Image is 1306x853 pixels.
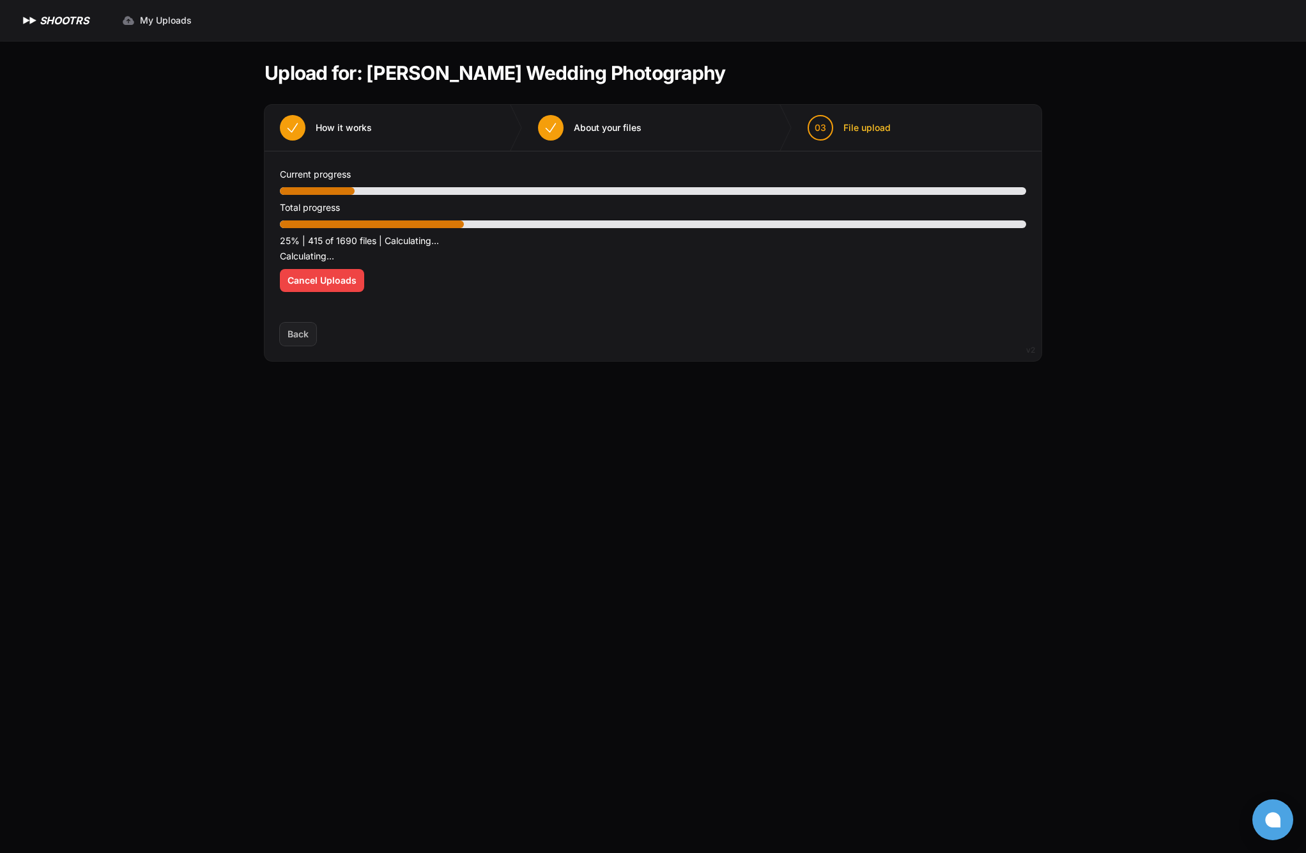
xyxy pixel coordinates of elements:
[140,14,192,27] span: My Uploads
[114,9,199,32] a: My Uploads
[280,200,1026,215] p: Total progress
[280,249,1026,264] p: Calculating...
[265,105,387,151] button: How it works
[792,105,906,151] button: 03 File upload
[280,167,1026,182] p: Current progress
[280,233,1026,249] p: 25% | 415 of 1690 files | Calculating...
[1026,342,1035,358] div: v2
[815,121,826,134] span: 03
[843,121,891,134] span: File upload
[523,105,657,151] button: About your files
[265,61,725,84] h1: Upload for: [PERSON_NAME] Wedding Photography
[574,121,641,134] span: About your files
[280,269,364,292] button: Cancel Uploads
[316,121,372,134] span: How it works
[288,274,357,287] span: Cancel Uploads
[40,13,89,28] h1: SHOOTRS
[1252,799,1293,840] button: Open chat window
[20,13,89,28] a: SHOOTRS SHOOTRS
[20,13,40,28] img: SHOOTRS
